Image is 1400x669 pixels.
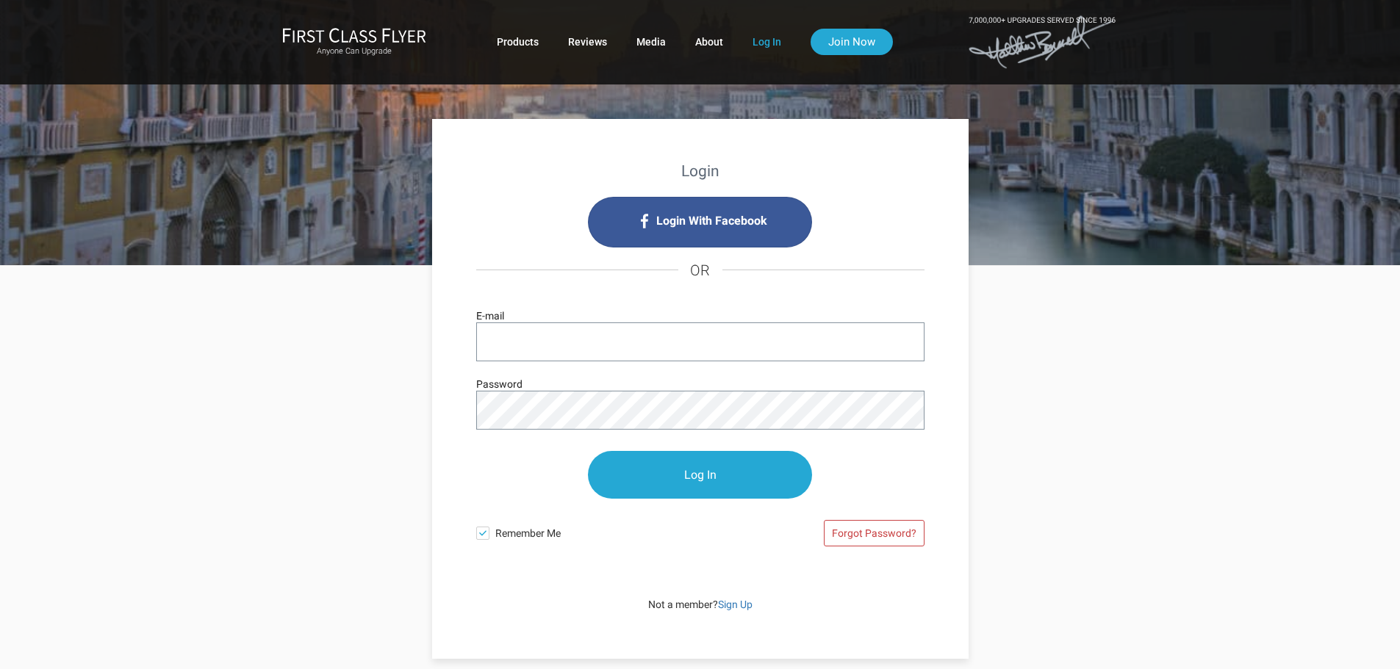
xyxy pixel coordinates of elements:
[588,451,812,499] input: Log In
[811,29,893,55] a: Join Now
[695,29,723,55] a: About
[497,29,539,55] a: Products
[636,29,666,55] a: Media
[718,599,753,610] a: Sign Up
[282,27,426,57] a: First Class FlyerAnyone Can Upgrade
[824,520,925,546] a: Forgot Password?
[681,162,719,180] strong: Login
[476,376,523,392] label: Password
[648,599,753,610] span: Not a member?
[495,519,700,541] span: Remember Me
[588,197,812,247] i: Login with Facebook
[568,29,607,55] a: Reviews
[282,46,426,57] small: Anyone Can Upgrade
[476,247,925,293] h4: OR
[476,308,504,324] label: E-mail
[753,29,781,55] a: Log In
[282,27,426,43] img: First Class Flyer
[656,209,767,233] span: Login With Facebook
